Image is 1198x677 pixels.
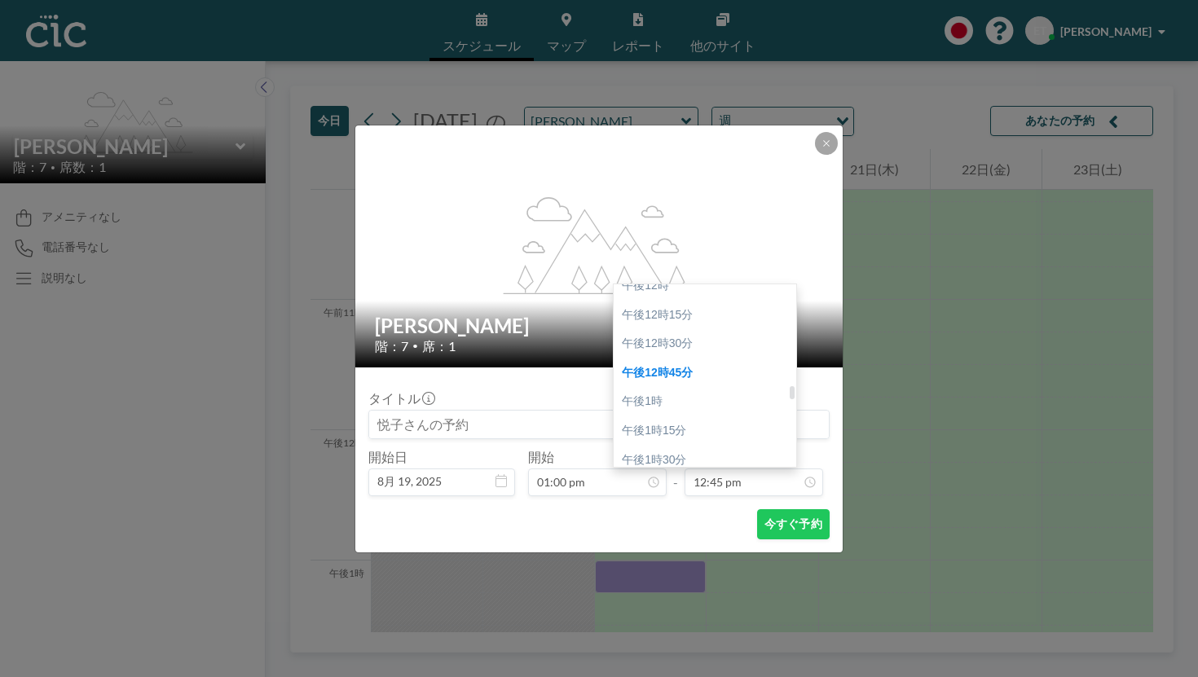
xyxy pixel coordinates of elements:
[622,308,693,321] font: 午後12時15分
[504,196,696,293] g: flex-grow: 1.2;
[673,474,678,490] font: -
[764,517,822,530] font: 今すぐ予約
[369,411,829,438] input: 悦子さんの予約
[368,449,407,464] font: 開始日
[622,394,663,407] font: 午後1時
[622,453,686,466] font: 午後1時30分
[757,509,830,539] button: 今すぐ予約
[412,340,418,352] font: •
[528,449,554,464] font: 開始
[622,424,686,437] font: 午後1時15分
[375,338,408,354] font: 階：7
[368,390,421,406] font: タイトル
[622,279,669,292] font: 午後12時
[375,314,529,337] font: [PERSON_NAME]
[622,366,693,379] font: 午後12時45分
[422,338,456,354] font: 席：1
[622,336,693,349] font: 午後12時30分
